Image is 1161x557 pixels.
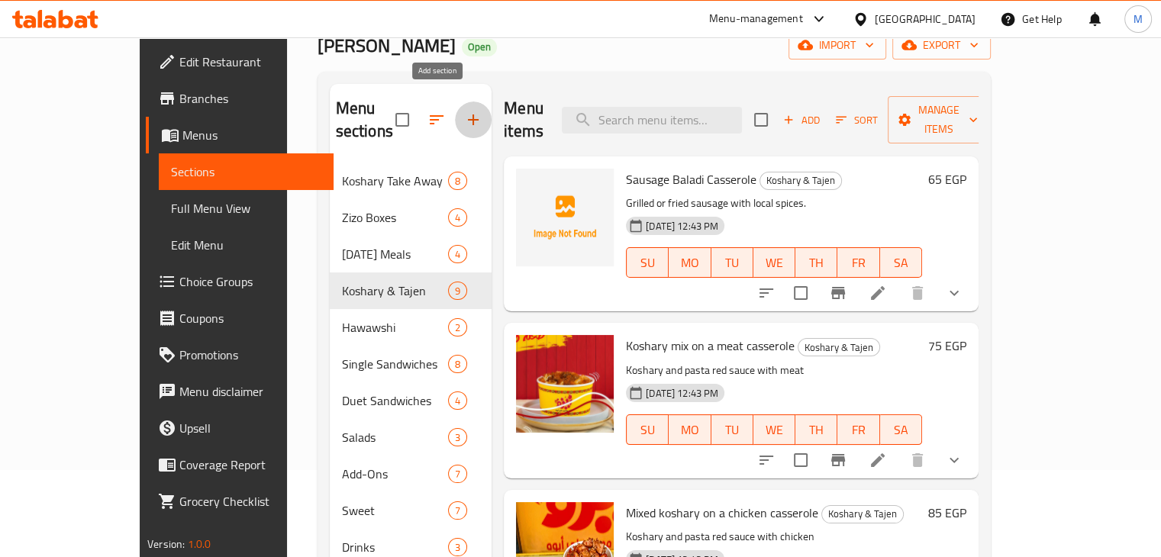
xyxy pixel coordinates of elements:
[945,284,963,302] svg: Show Choices
[448,465,467,483] div: items
[777,108,826,132] button: Add
[718,419,747,441] span: TU
[801,252,831,274] span: TH
[330,382,492,419] div: Duet Sandwiches4
[330,199,492,236] div: Zizo Boxes4
[449,320,466,335] span: 2
[675,252,705,274] span: MO
[785,444,817,476] span: Select to update
[626,247,669,278] button: SU
[448,245,467,263] div: items
[711,414,753,445] button: TU
[826,108,888,132] span: Sort items
[753,247,795,278] button: WE
[146,373,334,410] a: Menu disclaimer
[669,247,711,278] button: MO
[843,419,873,441] span: FR
[626,501,818,524] span: Mixed koshary on a chicken casserole
[626,414,669,445] button: SU
[516,335,614,433] img: Koshary mix on a meat casserole
[640,219,724,233] span: [DATE] 12:43 PM
[448,172,467,190] div: items
[899,275,936,311] button: delete
[449,504,466,518] span: 7
[633,252,663,274] span: SU
[626,168,756,191] span: Sausage Baladi Casserole
[836,111,878,129] span: Sort
[777,108,826,132] span: Add item
[146,410,334,446] a: Upsell
[928,502,966,523] h6: 85 EGP
[759,419,789,441] span: WE
[626,361,922,380] p: Koshary and pasta red sauce with meat
[562,107,742,134] input: search
[448,391,467,410] div: items
[448,355,467,373] div: items
[342,318,448,336] span: Hawawshi
[711,247,753,278] button: TU
[342,428,448,446] span: Salads
[188,534,211,554] span: 1.0.0
[386,104,418,136] span: Select all sections
[342,245,448,263] span: [DATE] Meals
[832,108,882,132] button: Sort
[342,538,448,556] div: Drinks
[675,419,705,441] span: MO
[146,80,334,117] a: Branches
[801,36,874,55] span: import
[633,419,663,441] span: SU
[516,169,614,266] img: Sausage Baladi Casserole
[449,430,466,445] span: 3
[869,451,887,469] a: Edit menu item
[820,275,856,311] button: Branch-specific-item
[759,172,842,190] div: Koshary & Tajen
[801,419,831,441] span: TH
[798,339,879,356] span: Koshary & Tajen
[820,442,856,478] button: Branch-specific-item
[888,96,990,143] button: Manage items
[449,174,466,188] span: 8
[342,501,448,520] span: Sweet
[179,492,321,510] span: Grocery Checklist
[626,194,922,213] p: Grilled or fried sausage with local spices.
[928,335,966,356] h6: 75 EGP
[330,309,492,346] div: Hawawshi2
[330,492,492,529] div: Sweet7
[171,199,321,217] span: Full Menu View
[448,208,467,227] div: items
[171,236,321,254] span: Edit Menu
[318,28,456,63] span: [PERSON_NAME]
[147,534,185,554] span: Version:
[179,382,321,401] span: Menu disclaimer
[795,414,837,445] button: TH
[1134,11,1143,27] span: M
[342,391,448,410] div: Duet Sandwiches
[179,456,321,474] span: Coverage Report
[753,414,795,445] button: WE
[336,97,396,143] h2: Menu sections
[342,172,448,190] span: Koshary Take Away
[795,247,837,278] button: TH
[718,252,747,274] span: TU
[905,36,979,55] span: export
[880,414,922,445] button: SA
[748,442,785,478] button: sort-choices
[330,456,492,492] div: Add-Ons7
[330,419,492,456] div: Salads3
[504,97,543,143] h2: Menu items
[449,467,466,481] span: 7
[899,442,936,478] button: delete
[462,40,497,53] span: Open
[342,282,448,300] span: Koshary & Tajen
[928,169,966,190] h6: 65 EGP
[449,357,466,372] span: 8
[159,190,334,227] a: Full Menu View
[342,245,448,263] div: Ramadan Meals
[179,272,321,291] span: Choice Groups
[179,346,321,364] span: Promotions
[821,505,904,523] div: Koshary & Tajen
